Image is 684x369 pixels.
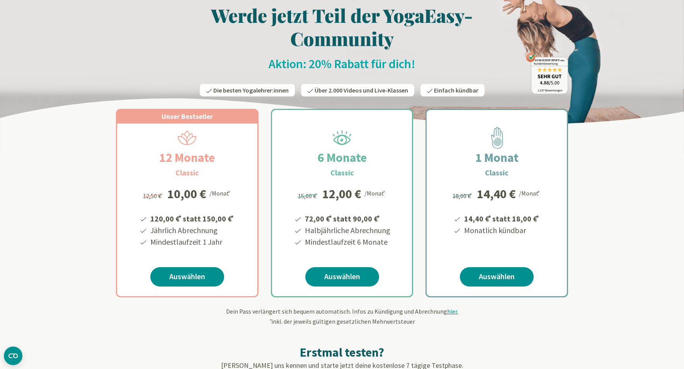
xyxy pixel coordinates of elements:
[116,345,568,360] h2: Erstmal testen?
[299,148,385,167] h2: 6 Monate
[4,347,22,365] button: CMP-Widget öffnen
[162,112,213,121] span: Unser Bestseller
[298,192,318,200] span: 15,00 €
[330,167,354,178] h3: Classic
[149,225,235,236] li: Jährlich Abrechnung
[457,148,537,167] h2: 1 Monat
[315,86,408,94] span: Über 2.000 Videos und Live-Klassen
[322,188,361,200] div: 12,00 €
[213,86,289,94] span: Die besten Yogalehrer:innen
[304,211,390,225] li: 72,00 € statt 90,00 €
[143,192,163,200] span: 12,50 €
[116,56,568,72] h2: Aktion: 20% Rabatt für dich!
[150,267,224,287] a: Auswählen
[526,53,568,94] img: ausgezeichnet_badge.png
[434,86,478,94] span: Einfach kündbar
[453,192,473,200] span: 18,00 €
[149,236,235,248] li: Mindestlaufzeit 1 Jahr
[167,188,206,200] div: 10,00 €
[141,148,233,167] h2: 12 Monate
[175,167,199,178] h3: Classic
[463,225,540,236] li: Monatlich kündbar
[447,307,458,315] span: hier.
[519,188,541,198] div: /Monat
[116,3,568,50] h1: Werde jetzt Teil der YogaEasy-Community
[269,318,415,325] span: inkl. der jeweils gültigen gesetzlichen Mehrwertsteuer
[304,225,390,236] li: Halbjährliche Abrechnung
[460,267,534,287] a: Auswählen
[304,236,390,248] li: Mindestlaufzeit 6 Monate
[463,211,540,225] li: 14,40 € statt 18,00 €
[477,188,516,200] div: 14,40 €
[149,211,235,225] li: 120,00 € statt 150,00 €
[305,267,379,287] a: Auswählen
[209,188,231,198] div: /Monat
[116,307,568,326] div: Dein Pass verlängert sich bequem automatisch. Infos zu Kündigung und Abrechnung
[364,188,386,198] div: /Monat
[485,167,509,178] h3: Classic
